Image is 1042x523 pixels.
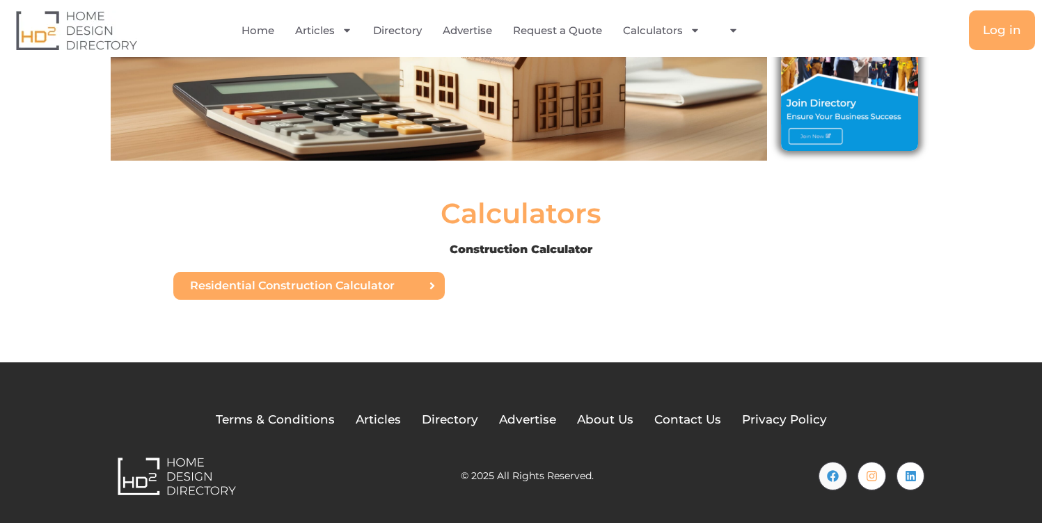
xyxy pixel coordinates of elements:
img: Join Directory [781,24,917,151]
a: Advertise [443,15,492,47]
a: Articles [295,15,352,47]
nav: Menu [212,15,777,47]
a: Log in [969,10,1035,50]
a: Residential Construction Calculator [173,272,445,300]
a: About Us [577,411,633,429]
a: Privacy Policy [742,411,827,429]
a: Home [242,15,274,47]
a: Advertise [499,411,556,429]
span: Residential Construction Calculator [190,280,395,291]
b: Construction Calculator [450,243,592,256]
a: Directory [373,15,422,47]
a: Terms & Conditions [216,411,335,429]
a: Directory [422,411,478,429]
a: Contact Us [654,411,721,429]
h2: Calculators [441,200,601,227]
h2: © 2025 All Rights Reserved. [461,471,594,481]
span: Log in [983,24,1021,36]
a: Articles [356,411,401,429]
a: Calculators [623,15,700,47]
a: Request a Quote [513,15,602,47]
